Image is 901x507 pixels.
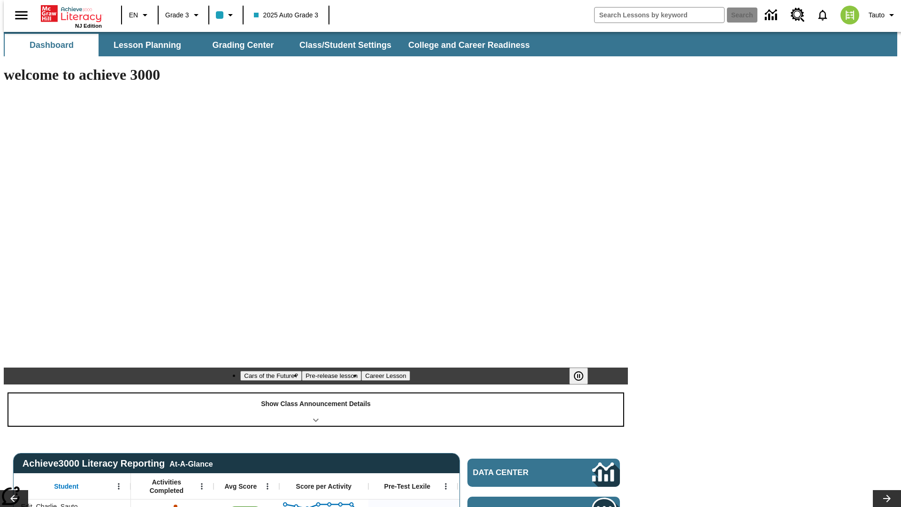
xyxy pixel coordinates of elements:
[23,458,213,469] span: Achieve3000 Literacy Reporting
[8,1,35,29] button: Open side menu
[759,2,785,28] a: Data Center
[75,23,102,29] span: NJ Edition
[401,34,537,56] button: College and Career Readiness
[4,34,538,56] div: SubNavbar
[785,2,810,28] a: Resource Center, Will open in new tab
[261,399,371,409] p: Show Class Announcement Details
[569,368,597,384] div: Pause
[865,7,901,23] button: Profile/Settings
[473,468,561,477] span: Data Center
[161,7,206,23] button: Grade: Grade 3, Select a grade
[595,8,724,23] input: search field
[129,10,138,20] span: EN
[165,10,189,20] span: Grade 3
[296,482,352,491] span: Score per Activity
[439,479,453,493] button: Open Menu
[5,34,99,56] button: Dashboard
[835,3,865,27] button: Select a new avatar
[169,458,213,469] div: At-A-Glance
[384,482,431,491] span: Pre-Test Lexile
[254,10,319,20] span: 2025 Auto Grade 3
[224,482,257,491] span: Avg Score
[260,479,275,493] button: Open Menu
[125,7,155,23] button: Language: EN, Select a language
[8,393,623,426] div: Show Class Announcement Details
[361,371,410,381] button: Slide 3 Career Lesson
[873,490,901,507] button: Lesson carousel, Next
[569,368,588,384] button: Pause
[136,478,198,495] span: Activities Completed
[4,66,628,84] h1: welcome to achieve 3000
[869,10,885,20] span: Tauto
[54,482,78,491] span: Student
[100,34,194,56] button: Lesson Planning
[302,371,361,381] button: Slide 2 Pre-release lesson
[4,32,897,56] div: SubNavbar
[41,4,102,23] a: Home
[840,6,859,24] img: avatar image
[467,459,620,487] a: Data Center
[112,479,126,493] button: Open Menu
[196,34,290,56] button: Grading Center
[41,3,102,29] div: Home
[195,479,209,493] button: Open Menu
[810,3,835,27] a: Notifications
[292,34,399,56] button: Class/Student Settings
[240,371,302,381] button: Slide 1 Cars of the Future?
[212,7,240,23] button: Class color is light blue. Change class color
